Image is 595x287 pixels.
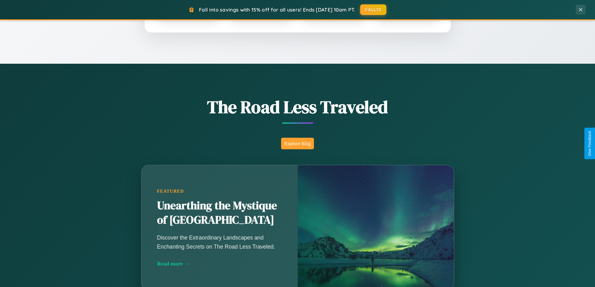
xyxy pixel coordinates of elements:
button: Explore Blog [281,138,314,149]
button: FALL15 [360,4,386,15]
h2: Unearthing the Mystique of [GEOGRAPHIC_DATA] [157,199,282,227]
p: Discover the Extraordinary Landscapes and Enchanting Secrets on The Road Less Traveled. [157,233,282,251]
div: Give Feedback [588,131,592,156]
div: Read more → [157,260,282,267]
div: Featured [157,189,282,194]
h1: The Road Less Traveled [110,95,485,119]
span: Fall into savings with 15% off for all users! Ends [DATE] 10am PT. [199,7,355,13]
